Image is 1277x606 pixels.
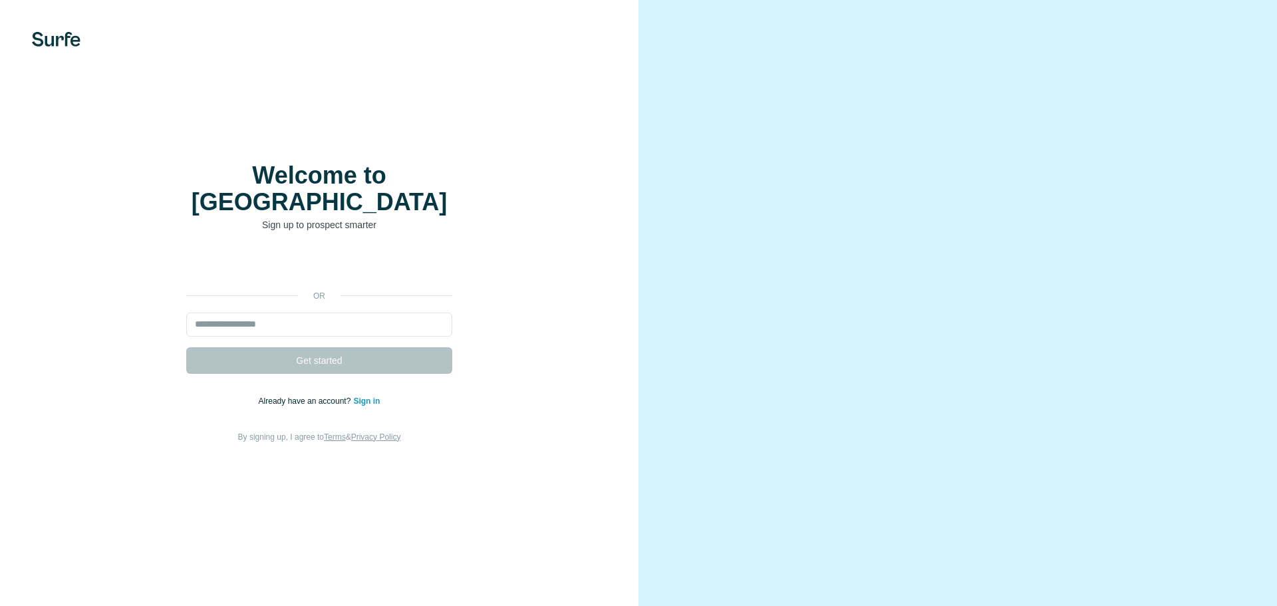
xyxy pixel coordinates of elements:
[180,251,459,281] iframe: Bouton "Se connecter avec Google"
[298,290,341,302] p: or
[324,432,346,442] a: Terms
[238,432,401,442] span: By signing up, I agree to &
[186,162,452,216] h1: Welcome to [GEOGRAPHIC_DATA]
[186,218,452,231] p: Sign up to prospect smarter
[32,32,80,47] img: Surfe's logo
[353,396,380,406] a: Sign in
[259,396,354,406] span: Already have an account?
[351,432,401,442] a: Privacy Policy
